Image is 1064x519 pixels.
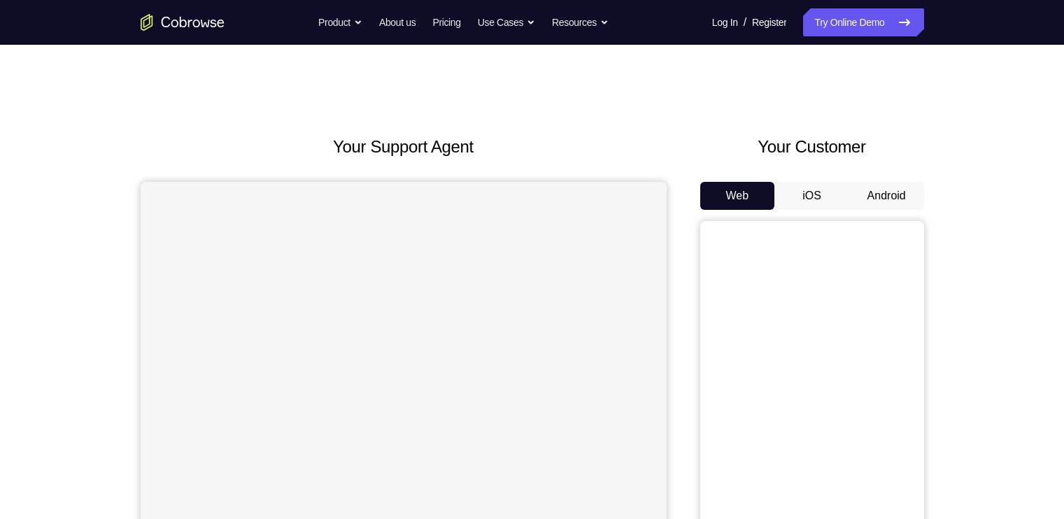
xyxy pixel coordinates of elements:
[744,14,746,31] span: /
[478,8,535,36] button: Use Cases
[318,8,362,36] button: Product
[141,134,667,159] h2: Your Support Agent
[752,8,786,36] a: Register
[712,8,738,36] a: Log In
[700,182,775,210] button: Web
[379,8,416,36] a: About us
[432,8,460,36] a: Pricing
[803,8,923,36] a: Try Online Demo
[849,182,924,210] button: Android
[141,14,225,31] a: Go to the home page
[552,8,609,36] button: Resources
[774,182,849,210] button: iOS
[700,134,924,159] h2: Your Customer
